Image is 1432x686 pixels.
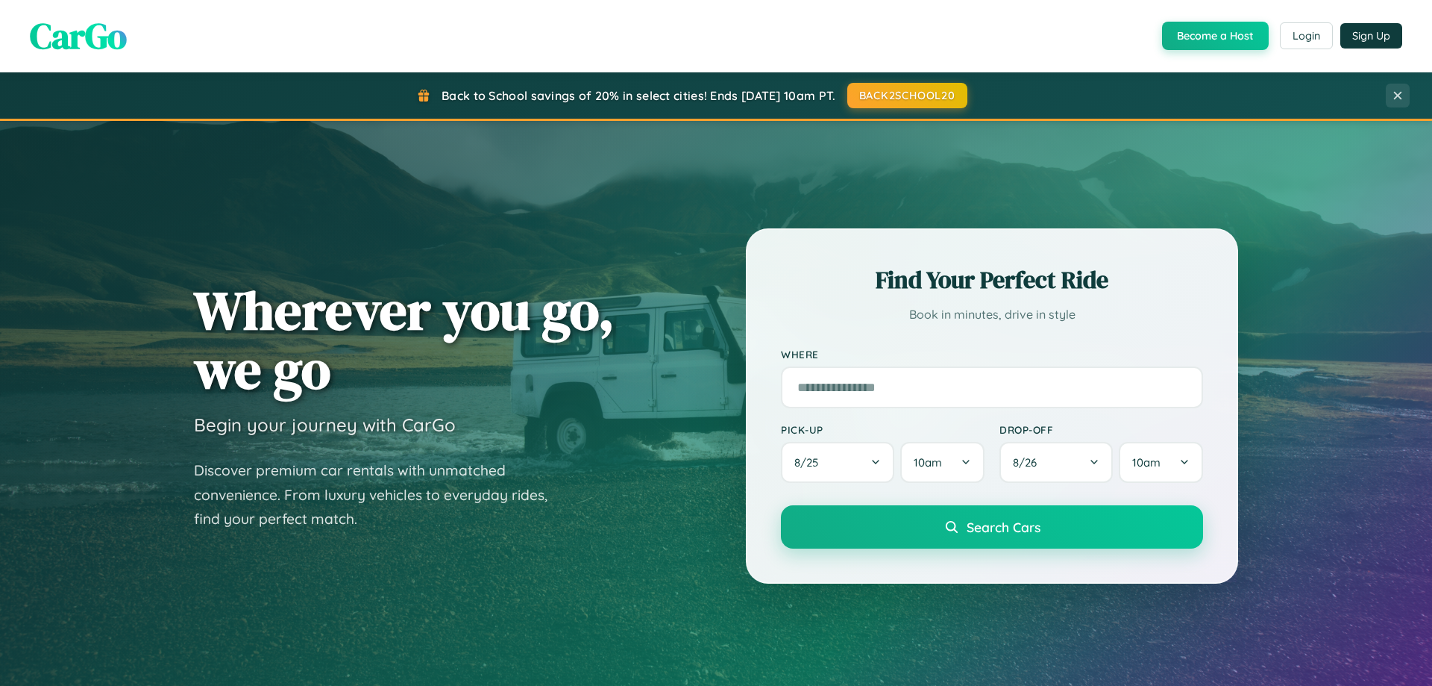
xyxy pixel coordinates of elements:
span: CarGo [30,11,127,60]
p: Discover premium car rentals with unmatched convenience. From luxury vehicles to everyday rides, ... [194,458,567,531]
button: Sign Up [1340,23,1402,49]
p: Book in minutes, drive in style [781,304,1203,325]
span: 10am [914,455,942,470]
button: 10am [1119,442,1203,483]
span: 8 / 25 [794,455,826,470]
span: 10am [1132,455,1161,470]
h3: Begin your journey with CarGo [194,414,456,436]
h2: Find Your Perfect Ride [781,264,1203,296]
h1: Wherever you go, we go [194,281,615,399]
label: Pick-up [781,423,984,436]
span: 8 / 26 [1013,455,1044,470]
button: Login [1280,22,1333,49]
span: Back to School savings of 20% in select cities! Ends [DATE] 10am PT. [442,88,835,103]
span: Search Cars [967,519,1040,535]
label: Where [781,348,1203,361]
button: 8/26 [999,442,1113,483]
button: 10am [900,442,984,483]
button: 8/25 [781,442,894,483]
button: Become a Host [1162,22,1269,50]
label: Drop-off [999,423,1203,436]
button: BACK2SCHOOL20 [847,83,967,108]
button: Search Cars [781,505,1203,549]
